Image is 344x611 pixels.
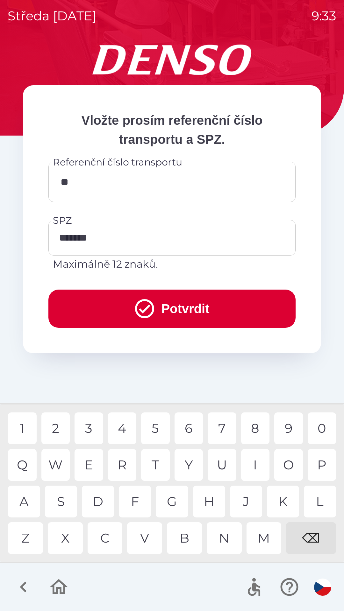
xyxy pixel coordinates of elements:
[53,256,291,272] p: Maximálně 12 znaků.
[8,6,97,25] p: středa [DATE]
[23,45,321,75] img: Logo
[48,111,296,149] p: Vložte prosím referenční číslo transportu a SPZ.
[48,290,296,328] button: Potvrdit
[314,579,331,596] img: cs flag
[312,6,336,25] p: 9:33
[53,214,72,227] label: SPZ
[53,155,182,169] label: Referenční číslo transportu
